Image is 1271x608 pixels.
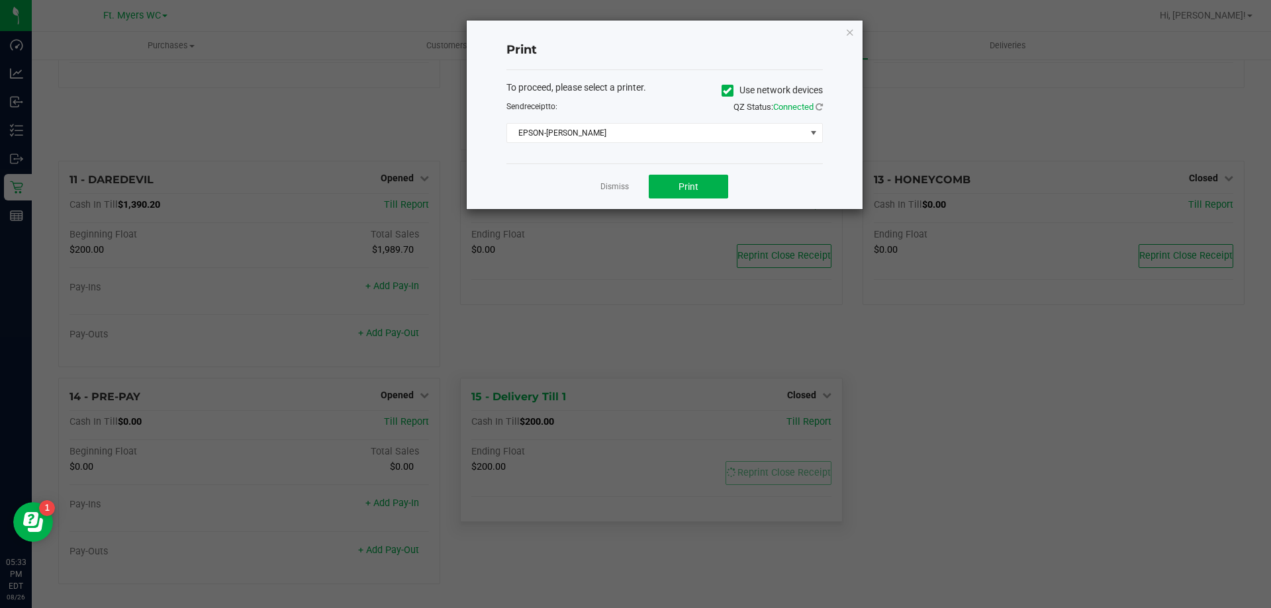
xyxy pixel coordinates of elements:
span: receipt [524,102,548,111]
div: To proceed, please select a printer. [496,81,833,101]
h4: Print [506,42,823,59]
label: Use network devices [722,83,823,97]
span: QZ Status: [733,102,823,112]
span: Connected [773,102,814,112]
a: Dismiss [600,181,629,193]
span: EPSON-[PERSON_NAME] [507,124,806,142]
iframe: Resource center unread badge [39,500,55,516]
span: Print [679,181,698,192]
button: Print [649,175,728,198]
iframe: Resource center [13,502,53,542]
span: Send to: [506,102,557,111]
